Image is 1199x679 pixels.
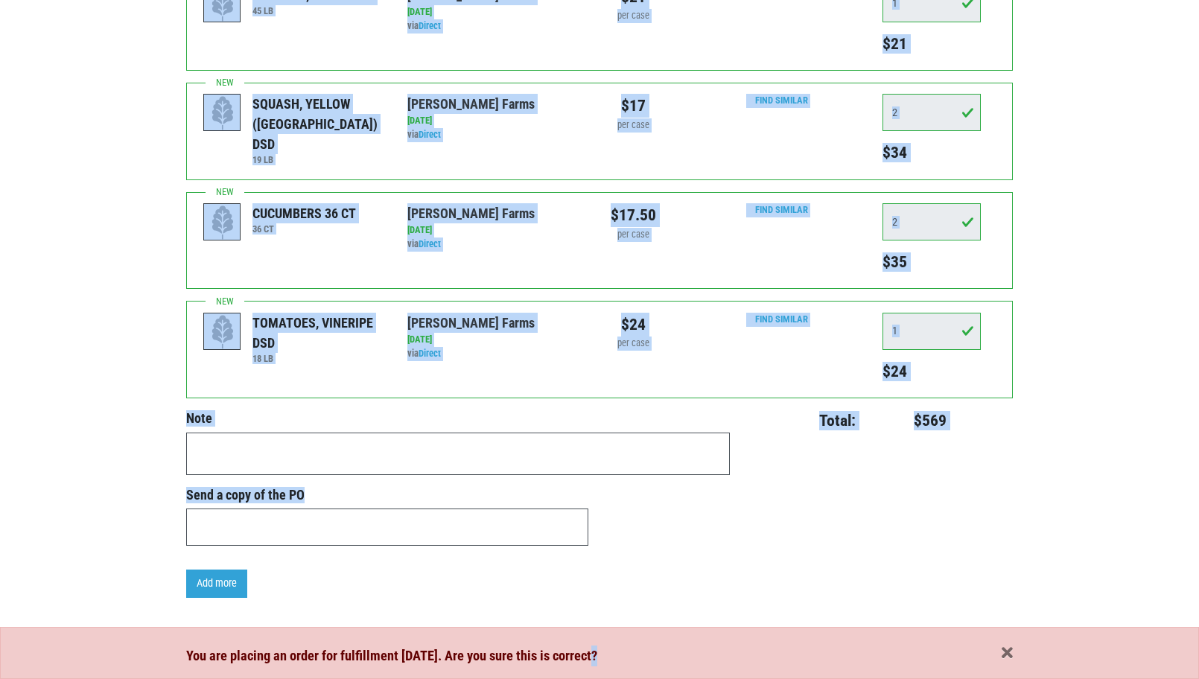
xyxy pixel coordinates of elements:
h4: $569 [865,411,947,430]
input: Qty [882,203,981,240]
h4: Total: [753,411,856,430]
h5: $21 [882,34,981,54]
a: [PERSON_NAME] Farms [407,315,535,331]
h6: 19 LB [252,154,384,165]
div: $24 [611,313,656,337]
div: You are placing an order for fulfillment [DATE]. Are you sure this is correct? [186,645,1013,666]
div: via [407,128,588,142]
a: Direct [419,20,441,31]
h5: $34 [882,143,981,162]
h5: $35 [882,252,981,272]
a: Direct [419,129,441,140]
a: Find Similar [755,313,808,325]
a: Find Similar [755,95,808,106]
div: [DATE] [407,333,588,347]
h6: 36 CT [252,223,356,235]
div: per case [611,228,656,242]
div: $17.50 [611,203,656,227]
h6: 45 LB [252,5,375,16]
div: per case [611,9,656,23]
div: $17 [611,94,656,118]
div: via [407,238,588,252]
div: via [407,347,588,361]
a: Direct [419,238,441,249]
img: placeholder-variety-43d6402dacf2d531de610a020419775a.svg [204,95,241,132]
h3: Send a copy of the PO [186,487,588,503]
div: [DATE] [407,223,588,238]
div: [DATE] [407,114,588,128]
a: [PERSON_NAME] Farms [407,205,535,221]
h5: $24 [882,362,981,381]
a: [PERSON_NAME] Farms [407,96,535,112]
img: placeholder-variety-43d6402dacf2d531de610a020419775a.svg [204,313,241,351]
div: CUCUMBERS 36 CT [252,203,356,223]
a: Find Similar [755,204,808,215]
a: Add more [186,570,247,598]
img: placeholder-variety-43d6402dacf2d531de610a020419775a.svg [204,204,241,241]
div: TOMATOES, VINERIPE DSD [252,313,384,353]
input: Qty [882,313,981,350]
div: per case [611,118,656,133]
div: [DATE] [407,5,588,19]
div: via [407,19,588,34]
input: Qty [882,94,981,131]
div: SQUASH, YELLOW ([GEOGRAPHIC_DATA]) DSD [252,94,384,154]
div: per case [611,337,656,351]
h6: 18 LB [252,353,384,364]
h4: Note [186,410,730,427]
a: Direct [419,348,441,359]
